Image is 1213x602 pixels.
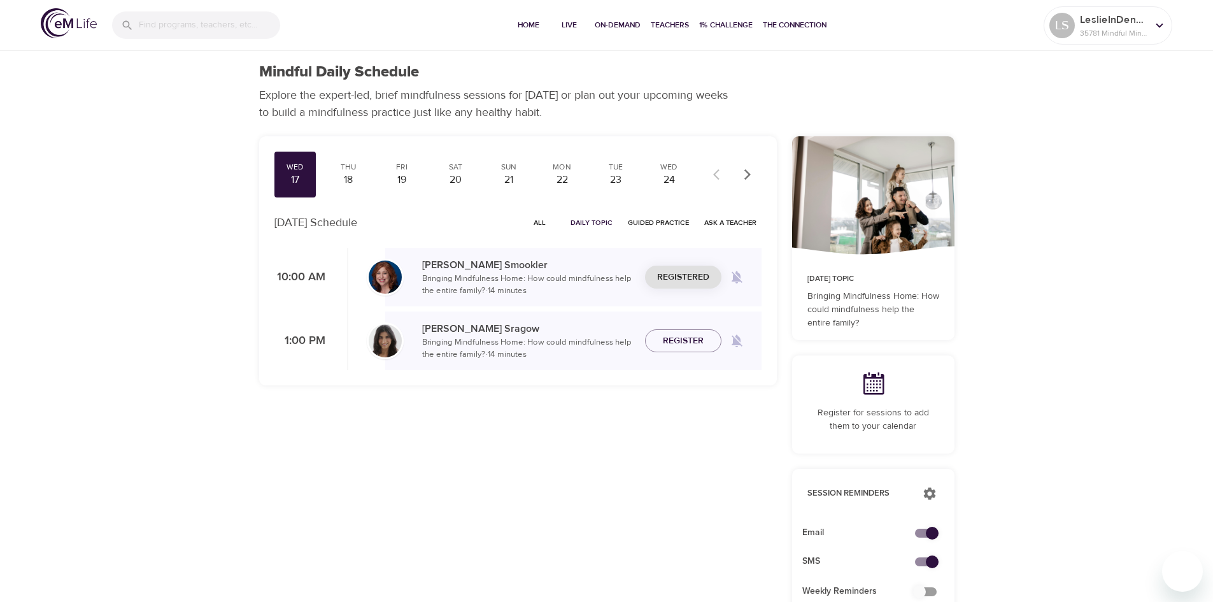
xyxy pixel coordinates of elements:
button: Ask a Teacher [699,213,762,233]
div: Sat [439,162,471,173]
div: Wed [653,162,685,173]
div: Mon [546,162,578,173]
div: 21 [493,173,525,187]
span: Live [554,18,585,32]
span: Home [513,18,544,32]
span: Ask a Teacher [704,217,756,229]
img: logo [41,8,97,38]
span: Email [802,526,924,540]
button: All [520,213,560,233]
img: Elaine_Smookler-min.jpg [369,261,402,294]
p: Explore the expert-led, brief mindfulness sessions for [DATE] or plan out your upcoming weeks to ... [259,87,737,121]
span: SMS [802,555,924,568]
img: Lara_Sragow-min.jpg [369,324,402,357]
div: 24 [653,173,685,187]
span: Daily Topic [571,217,613,229]
span: 1% Challenge [699,18,753,32]
span: Remind me when a class goes live every Wednesday at 1:00 PM [721,326,752,356]
p: Bringing Mindfulness Home: How could mindfulness help the entire family? · 14 minutes [422,273,635,297]
div: Fri [386,162,418,173]
h1: Mindful Daily Schedule [259,63,419,82]
span: Registered [657,269,709,285]
span: Remind me when a class goes live every Wednesday at 10:00 AM [721,262,752,292]
p: Bringing Mindfulness Home: How could mindfulness help the entire family? · 14 minutes [422,336,635,361]
span: All [525,217,555,229]
p: Session Reminders [807,487,910,500]
p: [PERSON_NAME] Sragow [422,321,635,336]
button: Daily Topic [565,213,618,233]
p: 1:00 PM [274,333,325,350]
div: 22 [546,173,578,187]
span: Weekly Reminders [802,585,924,598]
span: The Connection [763,18,826,32]
p: Bringing Mindfulness Home: How could mindfulness help the entire family? [807,290,939,330]
div: 17 [280,173,311,187]
div: LS [1049,13,1075,38]
button: Register [645,329,721,353]
p: 35781 Mindful Minutes [1080,27,1147,39]
input: Find programs, teachers, etc... [139,11,280,39]
button: Registered [645,266,721,289]
p: [DATE] Topic [807,273,939,285]
p: [PERSON_NAME] Smookler [422,257,635,273]
div: Wed [280,162,311,173]
span: Teachers [651,18,689,32]
div: 23 [600,173,632,187]
p: 10:00 AM [274,269,325,286]
span: Guided Practice [628,217,689,229]
span: On-Demand [595,18,641,32]
div: Tue [600,162,632,173]
span: Register [663,333,704,349]
div: 19 [386,173,418,187]
p: Register for sessions to add them to your calendar [807,406,939,433]
iframe: Button to launch messaging window [1162,551,1203,592]
button: Guided Practice [623,213,694,233]
div: Sun [493,162,525,173]
div: 20 [439,173,471,187]
p: LeslieInDenver [1080,12,1147,27]
p: [DATE] Schedule [274,214,357,231]
div: Thu [332,162,364,173]
div: 18 [332,173,364,187]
